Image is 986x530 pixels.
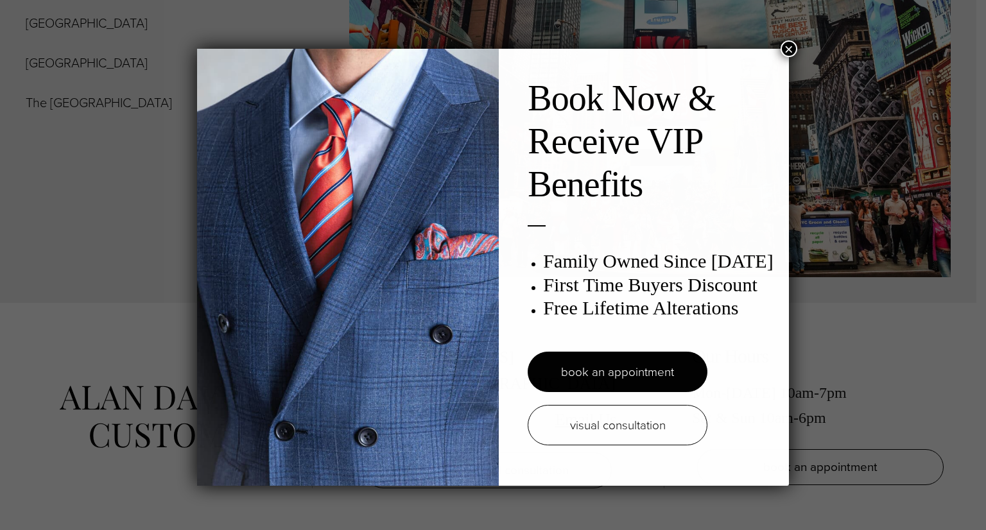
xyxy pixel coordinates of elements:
[543,250,775,273] h3: Family Owned Since [DATE]
[528,405,707,445] a: visual consultation
[29,9,55,21] span: Help
[543,296,775,320] h3: Free Lifetime Alterations
[543,273,775,296] h3: First Time Buyers Discount
[781,40,797,57] button: Close
[528,352,707,392] a: book an appointment
[528,77,775,207] h2: Book Now & Receive VIP Benefits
